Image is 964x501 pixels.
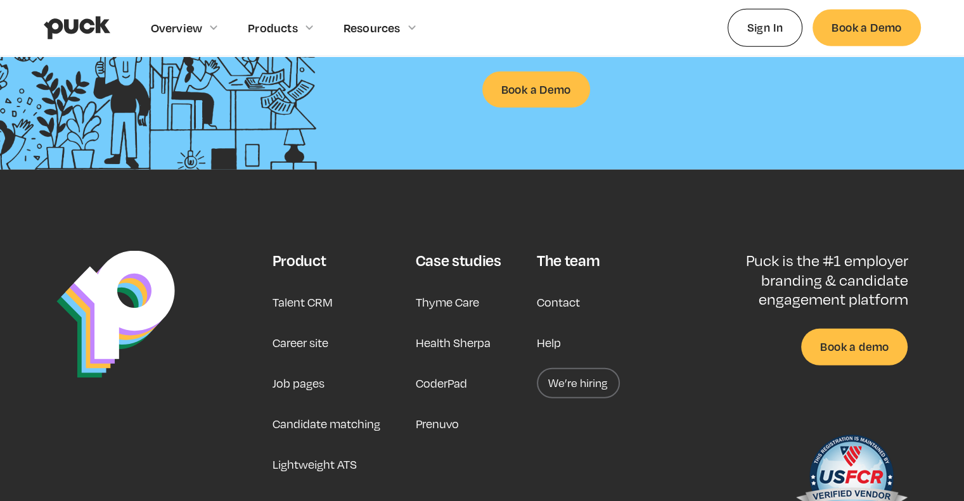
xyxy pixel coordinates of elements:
[272,287,332,317] a: Talent CRM
[728,9,803,46] a: Sign In
[272,368,324,398] a: Job pages
[248,21,298,35] div: Products
[416,251,501,270] div: Case studies
[801,329,908,365] a: Book a demo
[151,21,203,35] div: Overview
[416,327,491,358] a: Health Sherpa
[416,368,467,398] a: CoderPad
[537,368,620,398] a: We’re hiring
[537,287,580,317] a: Contact
[272,251,326,270] div: Product
[416,287,479,317] a: Thyme Care
[56,251,175,378] img: Puck Logo
[344,21,401,35] div: Resources
[704,251,908,308] p: Puck is the #1 employer branding & candidate engagement platform
[272,449,356,479] a: Lightweight ATS
[272,327,328,358] a: Career site
[272,409,380,439] a: Candidate matching
[416,409,459,439] a: Prenuvo
[537,251,600,270] div: The team
[482,72,590,108] a: Book a Demo
[813,10,920,46] a: Book a Demo
[537,327,561,358] a: Help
